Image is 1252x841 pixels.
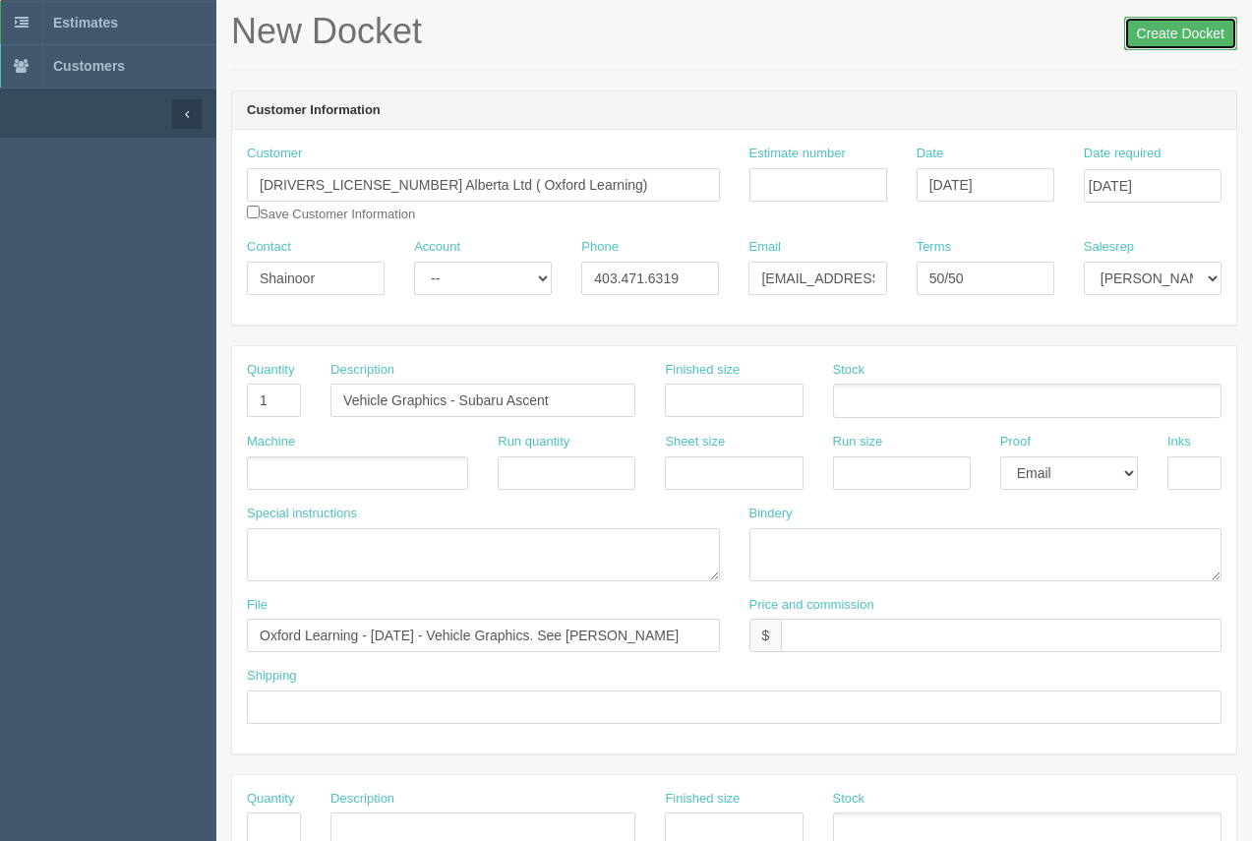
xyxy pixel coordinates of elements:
[749,619,782,652] div: $
[247,528,720,581] textarea: 49.75 x 77.5 / 48.25 x 77.5 / 30 x 78.5 / 49.25 x 77.5 / 50 x 77.5 / 50.75 x 77.5
[665,361,740,380] label: Finished size
[247,596,268,615] label: File
[748,238,781,257] label: Email
[498,433,569,451] label: Run quantity
[232,91,1236,131] header: Customer Information
[247,505,357,523] label: Special instructions
[53,58,125,74] span: Customers
[330,790,394,809] label: Description
[833,790,865,809] label: Stock
[1124,17,1237,50] input: Create Docket
[917,238,951,257] label: Terms
[1084,145,1162,163] label: Date required
[1084,238,1134,257] label: Salesrep
[833,361,865,380] label: Stock
[247,168,720,202] input: Enter customer name
[247,667,297,686] label: Shipping
[749,145,846,163] label: Estimate number
[247,145,720,223] div: Save Customer Information
[247,145,302,163] label: Customer
[414,238,460,257] label: Account
[231,12,1237,51] h1: New Docket
[247,361,294,380] label: Quantity
[1167,433,1191,451] label: Inks
[749,505,793,523] label: Bindery
[53,15,118,30] span: Estimates
[1000,433,1031,451] label: Proof
[833,433,883,451] label: Run size
[247,238,291,257] label: Contact
[665,433,725,451] label: Sheet size
[581,238,619,257] label: Phone
[247,790,294,809] label: Quantity
[749,596,874,615] label: Price and commission
[665,790,740,809] label: Finished size
[247,433,295,451] label: Machine
[330,361,394,380] label: Description
[917,145,943,163] label: Date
